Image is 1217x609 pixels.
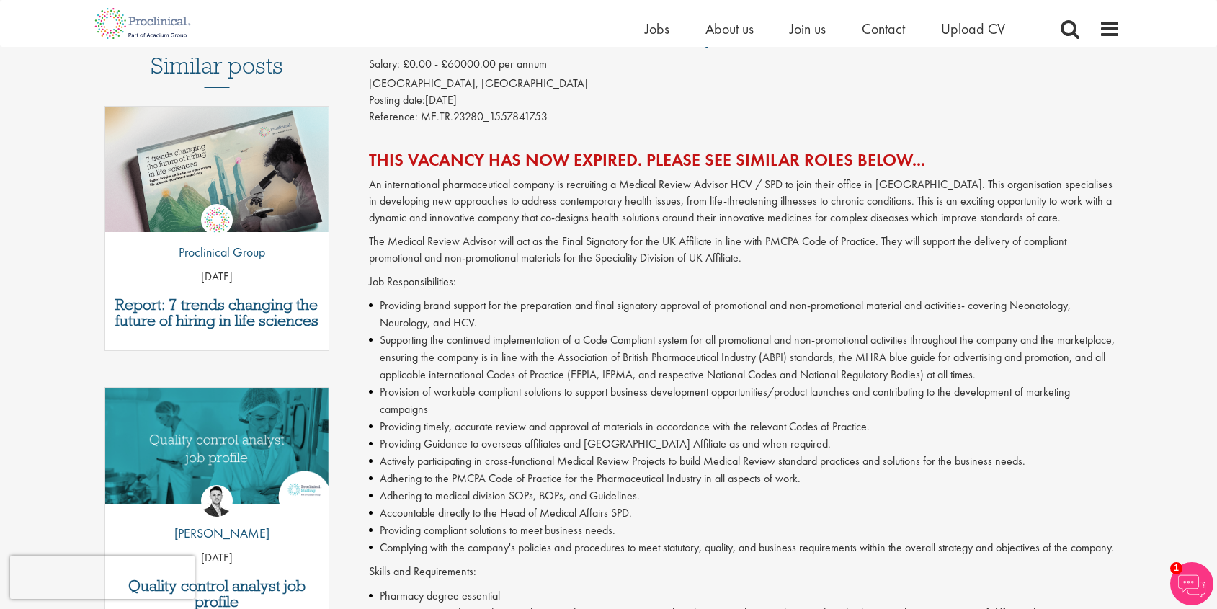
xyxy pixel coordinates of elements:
h2: This vacancy has now expired. Please see similar roles below... [369,151,1120,169]
span: ME.TR.23280_1557841753 [421,109,548,124]
li: Adhering to the PMCPA Code of Practice for the Pharmaceutical Industry in all aspects of work. [369,470,1120,487]
a: Link to a post [105,388,329,515]
li: Accountable directly to the Head of Medical Affairs SPD. [369,504,1120,522]
label: Reference: [369,109,418,125]
a: Link to a post [105,107,329,234]
img: Chatbot [1170,562,1213,605]
li: Supporting the continued implementation of a Code Compliant system for all promotional and non-pr... [369,332,1120,383]
p: [PERSON_NAME] [164,524,269,543]
a: Upload CV [941,19,1005,38]
li: Providing brand support for the preparation and final signatory approval of promotional and non-p... [369,297,1120,332]
h3: Similar posts [151,53,283,88]
li: Providing Guidance to overseas affiliates and [GEOGRAPHIC_DATA] Affiliate as and when required. [369,435,1120,453]
img: Proclinical: Life sciences hiring trends report 2025 [105,107,329,233]
p: Proclinical Group [168,243,265,262]
li: Providing timely, accurate review and approval of materials in accordance with the relevant Codes... [369,418,1120,435]
img: Proclinical Group [201,204,233,236]
li: Actively participating in cross-functional Medical Review Projects to build Medical Review standa... [369,453,1120,470]
li: Providing compliant solutions to meet business needs. [369,522,1120,539]
a: Join us [790,19,826,38]
li: Provision of workable compliant solutions to support business development opportunities/product l... [369,383,1120,418]
p: Skills and Requirements: [369,564,1120,580]
a: Joshua Godden [PERSON_NAME] [164,485,269,550]
li: Complying with the company's policies and procedures to meet statutory, quality, and business req... [369,539,1120,556]
span: Posting date: [369,92,425,107]
label: Salary: [369,56,400,73]
div: [DATE] [369,92,1120,109]
img: Joshua Godden [201,485,233,517]
img: quality control analyst job profile [105,388,329,504]
p: The Medical Review Advisor will act as the Final Signatory for the UK Affiliate in line with PMCP... [369,234,1120,267]
a: Proclinical Group Proclinical Group [168,204,265,269]
a: About us [705,19,754,38]
p: An international pharmaceutical company is recruiting a Medical Review Advisor HCV / SPD to join ... [369,177,1120,226]
p: [DATE] [105,550,329,566]
p: Job Responsibilities: [369,274,1120,290]
p: [DATE] [105,269,329,285]
span: £0.00 - £60000.00 per annum [403,56,547,71]
li: Pharmacy degree essential [369,587,1120,605]
iframe: reCAPTCHA [10,556,195,599]
li: Adhering to medical division SOPs, BOPs, and Guidelines. [369,487,1120,504]
a: Contact [862,19,905,38]
span: 1 [1170,562,1182,574]
a: Report: 7 trends changing the future of hiring in life sciences [112,297,322,329]
a: Jobs [645,19,669,38]
div: [GEOGRAPHIC_DATA], [GEOGRAPHIC_DATA] [369,76,1120,92]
